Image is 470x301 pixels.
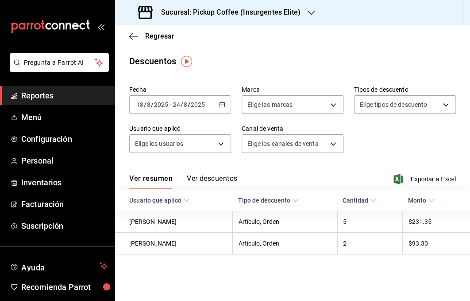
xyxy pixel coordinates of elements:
[238,197,298,204] span: Tipo de descuento
[190,101,205,108] input: ----
[233,233,337,254] th: Artículo, Orden
[21,220,108,232] span: Suscripción
[21,155,108,167] span: Personal
[21,198,108,210] span: Facturación
[154,101,169,108] input: ----
[21,261,96,271] span: Ayuda
[247,139,318,148] span: Elige los canales de venta
[145,32,174,40] span: Regresar
[172,101,180,108] input: --
[129,174,237,189] div: navigation tabs
[21,133,108,145] span: Configuración
[135,139,183,148] span: Elige los usuarios
[170,101,171,108] span: -
[10,53,109,72] button: Pregunta a Parrot AI
[6,64,109,74] a: Pregunta a Parrot AI
[24,58,95,67] span: Pregunta a Parrot AI
[242,125,343,132] label: Canal de venta
[129,125,231,132] label: Usuario que aplicó
[242,86,343,93] label: Marca
[129,86,231,93] label: Fecha
[360,100,427,109] span: Elige tipos de descuento
[354,86,456,93] label: Tipos de descuento
[115,233,233,254] th: [PERSON_NAME]
[151,101,154,108] span: /
[403,233,470,254] th: $93.30
[129,174,173,189] button: Ver resumen
[408,197,434,204] span: Monto
[136,101,144,108] input: --
[247,100,293,109] span: Elige las marcas
[183,101,188,108] input: --
[343,197,376,204] span: Cantidad
[144,101,146,108] span: /
[395,174,456,184] button: Exportar a Excel
[154,7,300,18] h3: Sucursal: Pickup Coffee (Insurgentes Elite)
[233,211,337,233] th: Artículo, Orden
[187,174,237,189] button: Ver descuentos
[337,211,403,233] th: 5
[129,32,174,40] button: Regresar
[337,233,403,254] th: 2
[21,176,108,188] span: Inventarios
[403,211,470,233] th: $231.35
[21,111,108,123] span: Menú
[115,211,233,233] th: [PERSON_NAME]
[97,23,104,30] button: open_drawer_menu
[181,56,192,67] img: Tooltip marker
[21,90,108,102] span: Reportes
[188,101,190,108] span: /
[21,281,108,293] span: Recomienda Parrot
[129,55,176,68] div: Descuentos
[146,101,151,108] input: --
[180,101,183,108] span: /
[129,197,189,204] span: Usuario que aplicó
